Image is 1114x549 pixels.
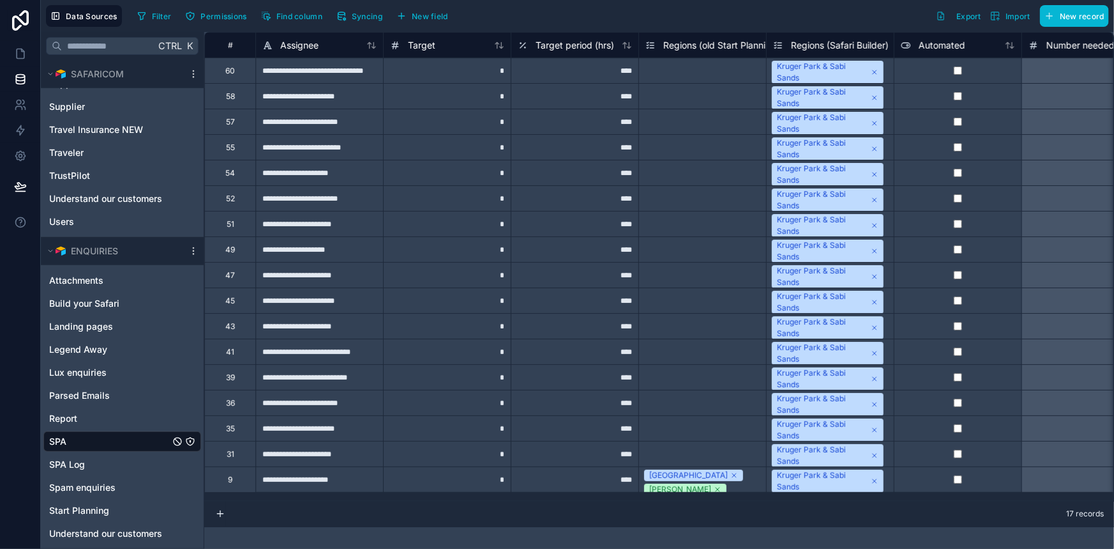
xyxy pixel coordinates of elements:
div: Users [43,212,201,232]
span: Import [1005,12,1030,21]
button: Data Sources [46,5,122,27]
div: Legend Away [43,339,201,360]
div: Kruger Park & Sabi Sands [777,163,868,186]
div: Kruger Park & Sabi Sands [777,265,868,288]
span: Regions (Safari Builder) [791,39,889,52]
button: Permissions [181,6,251,26]
img: Airtable Logo [56,246,66,256]
button: Airtable LogoSAFARICOM [43,65,183,83]
button: Syncing [332,6,387,26]
div: 9 [228,475,232,485]
div: Kruger Park & Sabi Sands [777,419,868,442]
div: Spam enquiries [43,477,201,498]
div: Kruger Park & Sabi Sands [777,137,868,160]
div: [GEOGRAPHIC_DATA] [649,470,728,481]
span: Export [956,12,981,21]
span: Find column [276,12,322,21]
div: Kruger Park & Sabi Sands [777,214,868,237]
div: 41 [226,347,234,357]
div: 58 [226,91,235,102]
span: Assignee [280,39,319,52]
div: 36 [226,398,235,408]
span: 17 records [1066,509,1104,519]
div: Traveler [43,143,201,163]
div: Kruger Park & Sabi Sands [777,112,868,135]
span: Permissions [200,12,246,21]
div: 35 [226,424,235,434]
div: Kruger Park & Sabi Sands [777,86,868,109]
span: New record [1060,12,1104,21]
div: 55 [226,143,235,153]
span: Users [49,215,74,228]
div: 39 [226,373,235,383]
span: Traveler [49,146,84,159]
span: Supplier [49,100,85,113]
span: Report [49,412,77,425]
span: SAFARICOM [71,68,124,81]
button: Find column [257,6,327,26]
span: Regions (old Start Planning) [663,39,779,52]
button: New field [392,6,453,26]
div: Attachments [43,270,201,291]
span: Understand our customers [49,192,162,205]
div: Kruger Park & Sabi Sands [777,61,868,84]
span: Travel Insurance NEW [49,123,143,136]
span: Attachments [49,274,103,287]
div: scrollable content [41,60,204,548]
div: Kruger Park & Sabi Sands [777,240,868,263]
span: Syncing [352,12,382,21]
div: 52 [226,194,235,204]
span: Legend Away [49,343,107,356]
span: Filter [152,12,172,21]
div: SPA [43,431,201,452]
button: Import [986,5,1035,27]
div: Travel Insurance NEW [43,120,201,140]
div: Kruger Park & Sabi Sands [777,393,868,416]
span: SPA [49,435,66,448]
span: Landing pages [49,320,113,333]
div: Lux enquiries [43,362,201,383]
div: Build your Safari [43,293,201,314]
a: Permissions [181,6,256,26]
div: Kruger Park & Sabi Sands [777,316,868,339]
div: 54 [225,168,235,178]
div: 47 [225,270,235,281]
div: Kruger Park & Sabi Sands [777,189,868,212]
span: Build your Safari [49,297,119,310]
button: Airtable LogoENQUIRIES [43,242,183,260]
div: Understand our customers [43,523,201,544]
span: Data Sources [66,12,117,21]
div: 43 [225,321,235,332]
div: Report [43,408,201,429]
div: Kruger Park & Sabi Sands [777,444,868,467]
span: Start Planning [49,504,109,517]
div: Kruger Park & Sabi Sands [777,342,868,365]
span: K [185,42,194,50]
div: Supplier [43,97,201,117]
div: Start Planning [43,500,201,521]
img: Airtable Logo [56,69,66,79]
span: Parsed Emails [49,389,110,402]
span: SPA Log [49,458,85,471]
div: Kruger Park & Sabi Sands [777,367,868,390]
button: Export [931,5,986,27]
span: Target period (hrs) [536,39,614,52]
div: [PERSON_NAME] [649,484,711,495]
div: TrustPilot [43,166,201,186]
div: 51 [227,219,234,229]
div: 49 [225,245,235,255]
div: Kruger Park & Sabi Sands [777,470,868,493]
button: Filter [132,6,176,26]
span: Ctrl [157,38,183,54]
div: SPA Log [43,454,201,475]
div: Understand our customers [43,189,201,209]
a: New record [1035,5,1109,27]
div: Landing pages [43,316,201,337]
div: 45 [225,296,235,306]
span: Lux enquiries [49,366,107,379]
span: ENQUIRIES [71,245,118,258]
div: # [215,40,246,50]
span: Understand our customers [49,527,162,540]
button: New record [1040,5,1109,27]
a: Syncing [332,6,392,26]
